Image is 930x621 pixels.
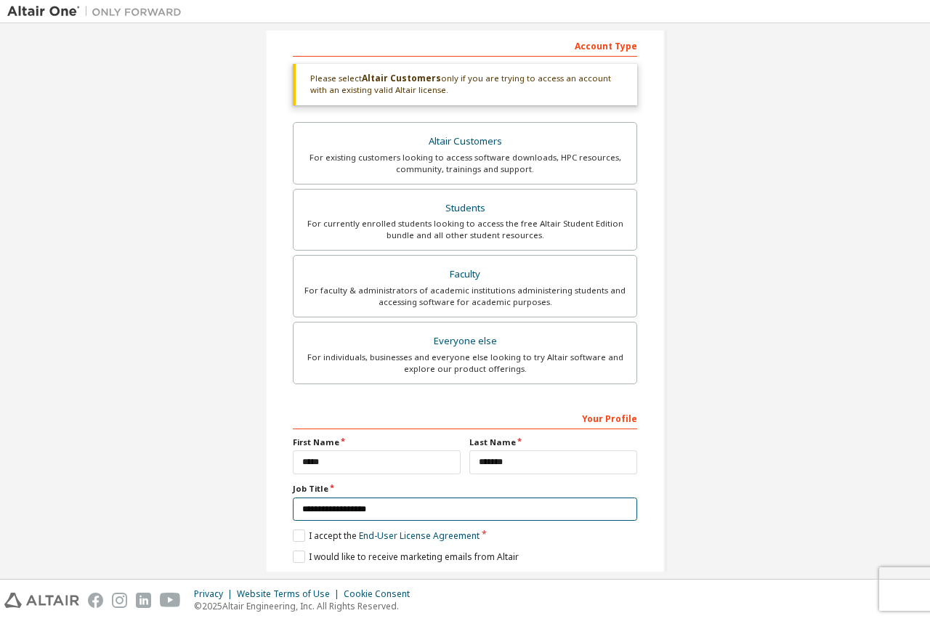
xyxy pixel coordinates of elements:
[302,264,628,285] div: Faculty
[344,588,418,600] div: Cookie Consent
[293,483,637,495] label: Job Title
[7,4,189,19] img: Altair One
[293,437,461,448] label: First Name
[88,593,103,608] img: facebook.svg
[136,593,151,608] img: linkedin.svg
[469,437,637,448] label: Last Name
[293,33,637,57] div: Account Type
[293,529,480,542] label: I accept the
[302,218,628,241] div: For currently enrolled students looking to access the free Altair Student Edition bundle and all ...
[302,152,628,175] div: For existing customers looking to access software downloads, HPC resources, community, trainings ...
[302,331,628,352] div: Everyone else
[293,406,637,429] div: Your Profile
[293,64,637,105] div: Please select only if you are trying to access an account with an existing valid Altair license.
[362,72,441,84] b: Altair Customers
[160,593,181,608] img: youtube.svg
[194,600,418,612] p: © 2025 Altair Engineering, Inc. All Rights Reserved.
[302,352,628,375] div: For individuals, businesses and everyone else looking to try Altair software and explore our prod...
[359,529,480,542] a: End-User License Agreement
[4,593,79,608] img: altair_logo.svg
[302,285,628,308] div: For faculty & administrators of academic institutions administering students and accessing softwa...
[302,198,628,219] div: Students
[194,588,237,600] div: Privacy
[112,593,127,608] img: instagram.svg
[237,588,344,600] div: Website Terms of Use
[293,551,519,563] label: I would like to receive marketing emails from Altair
[302,131,628,152] div: Altair Customers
